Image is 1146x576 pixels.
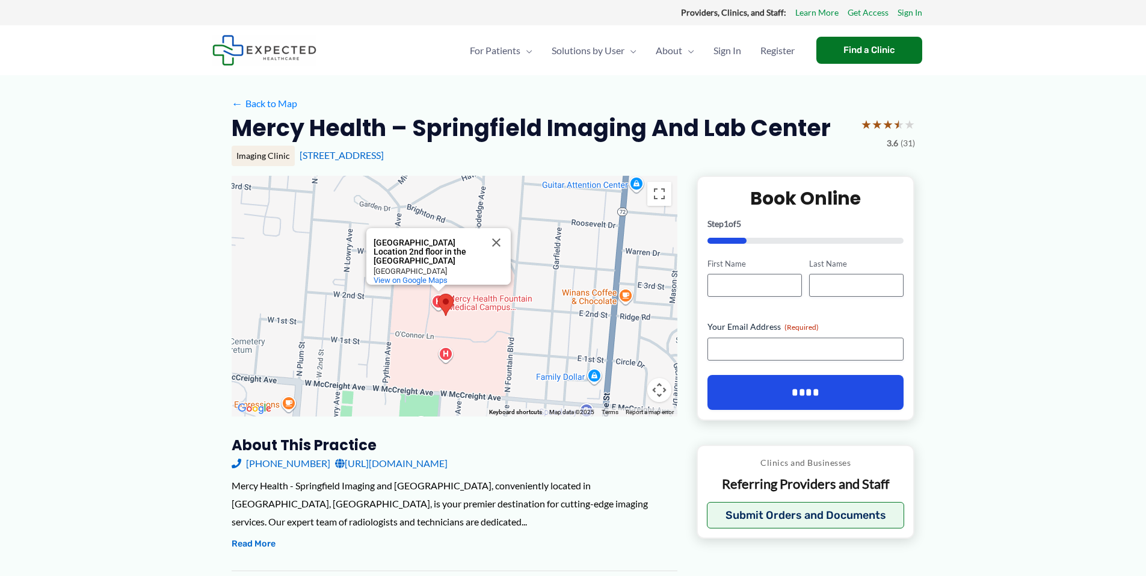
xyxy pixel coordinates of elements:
[887,135,898,151] span: 3.6
[904,113,915,135] span: ★
[232,477,677,530] div: Mercy Health - Springfield Imaging and [GEOGRAPHIC_DATA], conveniently located in [GEOGRAPHIC_DAT...
[898,5,922,20] a: Sign In
[232,436,677,454] h3: About this practice
[366,228,511,285] div: Mercy Health Fountain Medical Campus Location 2nd floor in the Imaging Center
[482,228,511,257] button: Close
[647,182,671,206] button: Toggle fullscreen view
[816,37,922,64] a: Find a Clinic
[235,401,274,417] a: Open this area in Google Maps (opens a new window)
[647,378,671,402] button: Map camera controls
[704,29,751,72] a: Sign In
[549,409,594,415] span: Map data ©2025
[300,149,384,161] a: [STREET_ADDRESS]
[707,321,904,333] label: Your Email Address
[232,537,276,551] button: Read More
[848,5,889,20] a: Get Access
[232,146,295,166] div: Imaging Clinic
[232,454,330,472] a: [PHONE_NUMBER]
[861,113,872,135] span: ★
[232,113,831,143] h2: Mercy Health – Springfield Imaging and Lab Center
[809,258,904,270] label: Last Name
[626,409,674,415] a: Report a map error
[682,29,694,72] span: Menu Toggle
[460,29,542,72] a: For PatientsMenu Toggle
[470,29,520,72] span: For Patients
[893,113,904,135] span: ★
[901,135,915,151] span: (31)
[335,454,448,472] a: [URL][DOMAIN_NAME]
[724,218,729,229] span: 1
[707,220,904,228] p: Step of
[374,267,482,276] div: [GEOGRAPHIC_DATA]
[707,187,904,210] h2: Book Online
[707,475,905,493] p: Referring Providers and Staff
[736,218,741,229] span: 5
[760,29,795,72] span: Register
[232,94,297,113] a: ←Back to Map
[212,35,316,66] img: Expected Healthcare Logo - side, dark font, small
[681,7,786,17] strong: Providers, Clinics, and Staff:
[520,29,532,72] span: Menu Toggle
[460,29,804,72] nav: Primary Site Navigation
[624,29,636,72] span: Menu Toggle
[707,455,905,471] p: Clinics and Businesses
[552,29,624,72] span: Solutions by User
[707,502,905,528] button: Submit Orders and Documents
[646,29,704,72] a: AboutMenu Toggle
[602,409,618,415] a: Terms (opens in new tab)
[489,408,542,417] button: Keyboard shortcuts
[374,238,482,265] div: [GEOGRAPHIC_DATA] Location 2nd floor in the [GEOGRAPHIC_DATA]
[883,113,893,135] span: ★
[751,29,804,72] a: Register
[713,29,741,72] span: Sign In
[542,29,646,72] a: Solutions by UserMenu Toggle
[235,401,274,417] img: Google
[707,258,802,270] label: First Name
[784,323,819,332] span: (Required)
[656,29,682,72] span: About
[795,5,839,20] a: Learn More
[872,113,883,135] span: ★
[374,276,448,285] a: View on Google Maps
[232,98,243,109] span: ←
